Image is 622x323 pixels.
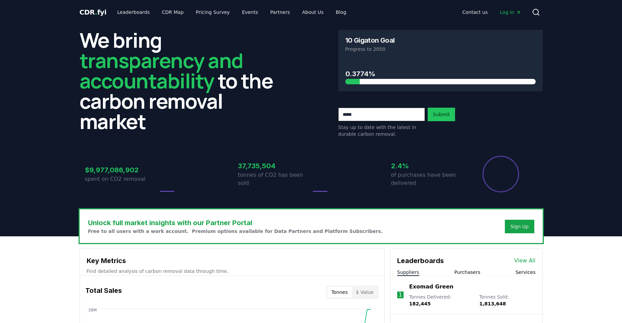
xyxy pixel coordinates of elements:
[238,161,311,171] h3: 37,735,504
[409,283,453,291] a: Exomad Green
[494,6,526,18] a: Log in
[88,308,97,313] tspan: 38M
[95,8,97,16] span: .
[265,6,295,18] a: Partners
[454,269,480,276] button: Purchasers
[112,6,351,18] nav: Main
[327,287,352,298] button: Tonnes
[409,301,431,306] span: 182,445
[479,301,506,306] span: 1,813,648
[338,124,425,137] p: Stay up to date with the latest in durable carbon removal.
[397,269,419,276] button: Suppliers
[330,6,352,18] a: Blog
[345,37,395,44] h3: 10 Gigaton Goal
[457,6,526,18] nav: Main
[87,268,378,275] p: Find detailed analysis of carbon removal data through time.
[88,228,383,235] p: Free to all users with a work account. Premium options available for Data Partners and Platform S...
[479,294,535,307] p: Tonnes Sold :
[80,7,107,17] a: CDR.fyi
[428,108,455,121] button: Submit
[297,6,329,18] a: About Us
[87,256,378,266] h3: Key Metrics
[238,171,311,187] p: tonnes of CO2 has been sold
[397,256,444,266] h3: Leaderboards
[85,175,158,183] p: spent on CO2 removal
[409,294,472,307] p: Tonnes Delivered :
[500,9,521,16] span: Log in
[80,8,107,16] span: CDR fyi
[80,30,284,131] h2: We bring to the carbon removal market
[237,6,263,18] a: Events
[345,46,536,52] p: Progress to 2050
[80,46,243,94] span: transparency and accountability
[190,6,235,18] a: Pricing Survey
[515,269,535,276] button: Services
[85,165,158,175] h3: $9,977,086,902
[457,6,493,18] a: Contact us
[482,155,520,193] div: Percentage of sales delivered
[510,223,529,230] a: Sign Up
[391,171,464,187] p: of purchases have been delivered
[345,69,536,79] h3: 0.3774%
[514,257,536,265] a: View All
[505,220,534,233] button: Sign Up
[156,6,189,18] a: CDR Map
[399,291,402,299] p: 1
[352,287,378,298] button: $ Value
[85,285,122,299] h3: Total Sales
[391,161,464,171] h3: 2.4%
[88,218,383,228] h3: Unlock full market insights with our Partner Portal
[112,6,155,18] a: Leaderboards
